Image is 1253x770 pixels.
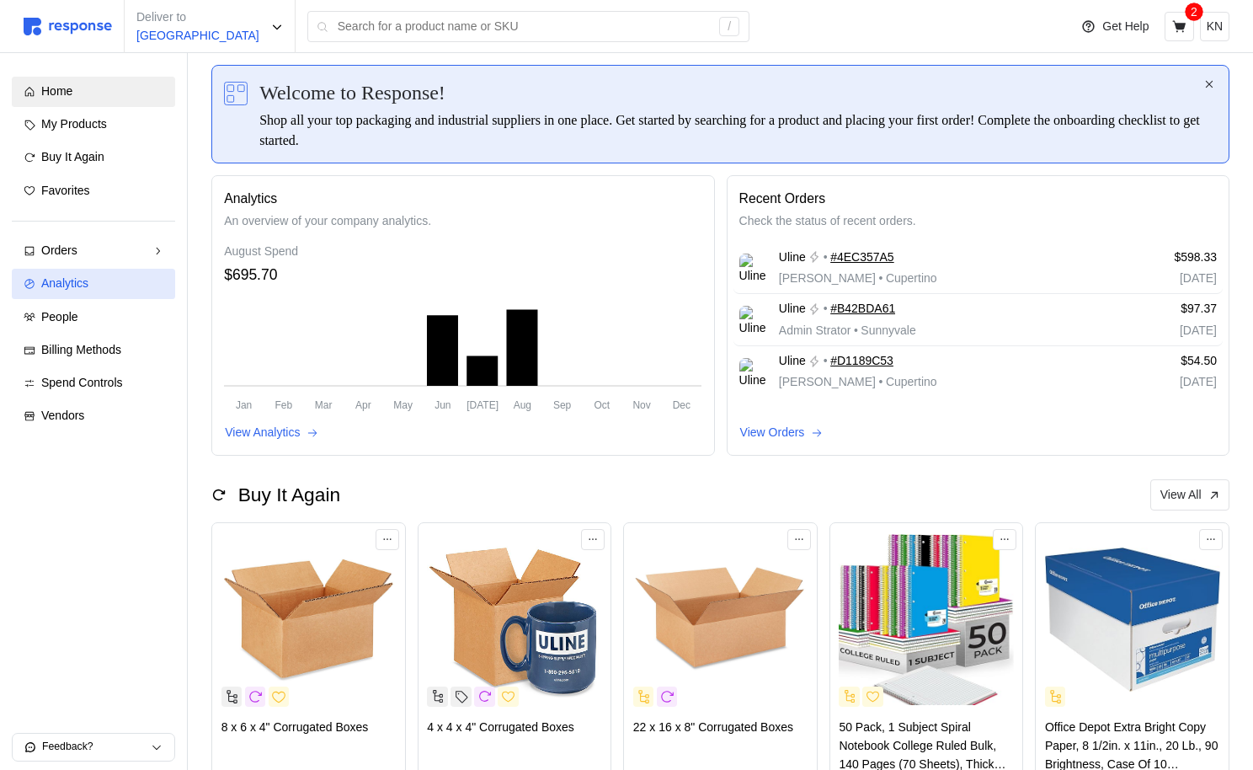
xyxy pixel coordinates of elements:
[514,398,531,410] tspan: Aug
[12,401,175,431] a: Vendors
[673,398,690,410] tspan: Dec
[1106,352,1217,371] p: $54.50
[41,150,104,163] span: Buy It Again
[876,375,886,388] span: •
[275,398,293,410] tspan: Feb
[1102,18,1149,36] p: Get Help
[633,720,793,734] span: 22 x 16 x 8" Corrugated Boxes
[839,532,1014,708] img: 810ItUyjRiL._AC_SX466_.jpg
[739,306,767,334] img: Uline
[224,264,701,286] div: $695.70
[224,423,319,443] button: View Analytics
[739,212,1217,231] p: Check the status of recent orders.
[1106,270,1217,288] p: [DATE]
[224,243,701,261] div: August Spend
[393,398,413,410] tspan: May
[12,110,175,140] a: My Products
[12,236,175,266] a: Orders
[12,176,175,206] a: Favorites
[12,142,175,173] a: Buy It Again
[467,398,499,410] tspan: [DATE]
[427,532,602,708] img: S-4040
[41,310,78,324] span: People
[12,269,175,299] a: Analytics
[1106,322,1217,340] p: [DATE]
[740,424,805,442] p: View Orders
[136,8,259,27] p: Deliver to
[12,335,175,366] a: Billing Methods
[41,376,123,389] span: Spend Controls
[24,18,112,35] img: svg%3e
[41,409,84,422] span: Vendors
[830,300,895,318] a: #B42BDA61
[633,398,651,410] tspan: Nov
[830,352,893,371] a: #D1189C53
[221,532,397,708] img: S-4080
[779,300,806,318] span: Uline
[779,352,806,371] span: Uline
[12,302,175,333] a: People
[1071,11,1159,43] button: Get Help
[435,398,451,410] tspan: Jun
[1160,486,1202,505] p: View All
[739,188,1217,209] p: Recent Orders
[779,373,937,392] p: [PERSON_NAME] Cupertino
[315,398,333,410] tspan: Mar
[850,324,861,337] span: •
[830,249,894,267] a: #4EC357A5
[739,358,767,386] img: Uline
[739,254,767,281] img: Uline
[355,398,371,410] tspan: Apr
[1200,12,1229,41] button: KN
[259,78,445,108] span: Welcome to Response!
[13,734,174,761] button: Feedback?
[427,720,574,734] span: 4 x 4 x 4" Corrugated Boxes
[595,398,611,410] tspan: Oct
[824,300,828,318] p: •
[824,249,828,267] p: •
[136,27,259,45] p: [GEOGRAPHIC_DATA]
[259,110,1202,151] div: Shop all your top packaging and industrial suppliers in one place. Get started by searching for a...
[1106,373,1217,392] p: [DATE]
[41,184,90,197] span: Favorites
[739,423,824,443] button: View Orders
[224,188,701,209] p: Analytics
[553,398,572,410] tspan: Sep
[1106,249,1217,267] p: $598.33
[41,117,107,131] span: My Products
[42,740,151,755] p: Feedback?
[41,276,88,290] span: Analytics
[41,343,121,356] span: Billing Methods
[779,270,937,288] p: [PERSON_NAME] Cupertino
[876,271,886,285] span: •
[221,720,369,734] span: 8 x 6 x 4" Corrugated Boxes
[41,242,146,260] div: Orders
[236,398,252,410] tspan: Jan
[1150,479,1229,511] button: View All
[633,532,808,708] img: S-18361
[1106,300,1217,318] p: $97.37
[338,12,711,42] input: Search for a product name or SKU
[225,424,300,442] p: View Analytics
[224,212,701,231] p: An overview of your company analytics.
[1191,3,1197,21] p: 2
[41,84,72,98] span: Home
[12,77,175,107] a: Home
[238,482,340,508] h2: Buy It Again
[224,82,248,105] img: svg%3e
[1207,18,1223,36] p: KN
[12,368,175,398] a: Spend Controls
[779,322,916,340] p: Admin Strator Sunnyvale
[824,352,828,371] p: •
[779,249,806,267] span: Uline
[719,17,739,37] div: /
[1045,532,1220,708] img: 61VbZitEVcL._AC_SX466_.jpg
